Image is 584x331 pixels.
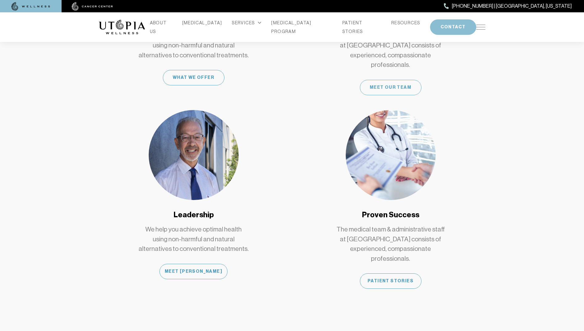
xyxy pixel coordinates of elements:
[182,18,222,27] a: [MEDICAL_DATA]
[335,225,446,264] p: The medical team & administrative staff at [GEOGRAPHIC_DATA] consists of experienced, compassiona...
[138,31,249,60] p: We help you achieve optimal health using non-harmful and natural alternatives to conventional tre...
[150,18,172,36] a: ABOUT US
[174,210,214,220] h4: Leadership
[138,225,249,254] p: We help you achieve optimal health using non-harmful and natural alternatives to conventional tre...
[335,31,446,70] p: The medical team & administrative staff at [GEOGRAPHIC_DATA] consists of experienced, compassiona...
[296,110,485,289] a: Proven SuccessThe medical team & administrative staff at [GEOGRAPHIC_DATA] consists of experience...
[232,18,261,27] div: SERVICES
[163,70,224,85] div: What We Offer
[360,273,421,289] div: Patient Stories
[159,264,228,279] div: Meet [PERSON_NAME]
[11,2,50,11] img: wellness
[430,19,476,35] button: CONTACT
[360,80,421,95] div: Meet Our Team
[444,2,572,10] a: [PHONE_NUMBER] | [GEOGRAPHIC_DATA], [US_STATE]
[72,2,113,11] img: cancer center
[346,110,436,200] img: Proven Success
[452,2,572,10] span: [PHONE_NUMBER] | [GEOGRAPHIC_DATA], [US_STATE]
[362,210,419,220] h4: Proven Success
[271,18,332,36] a: [MEDICAL_DATA] PROGRAM
[99,20,145,35] img: logo
[149,110,239,200] img: Leadership
[99,110,288,279] a: LeadershipWe help you achieve optimal health using non-harmful and natural alternatives to conven...
[476,25,485,30] img: icon-hamburger
[391,18,420,27] a: RESOURCES
[342,18,381,36] a: PATIENT STORIES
